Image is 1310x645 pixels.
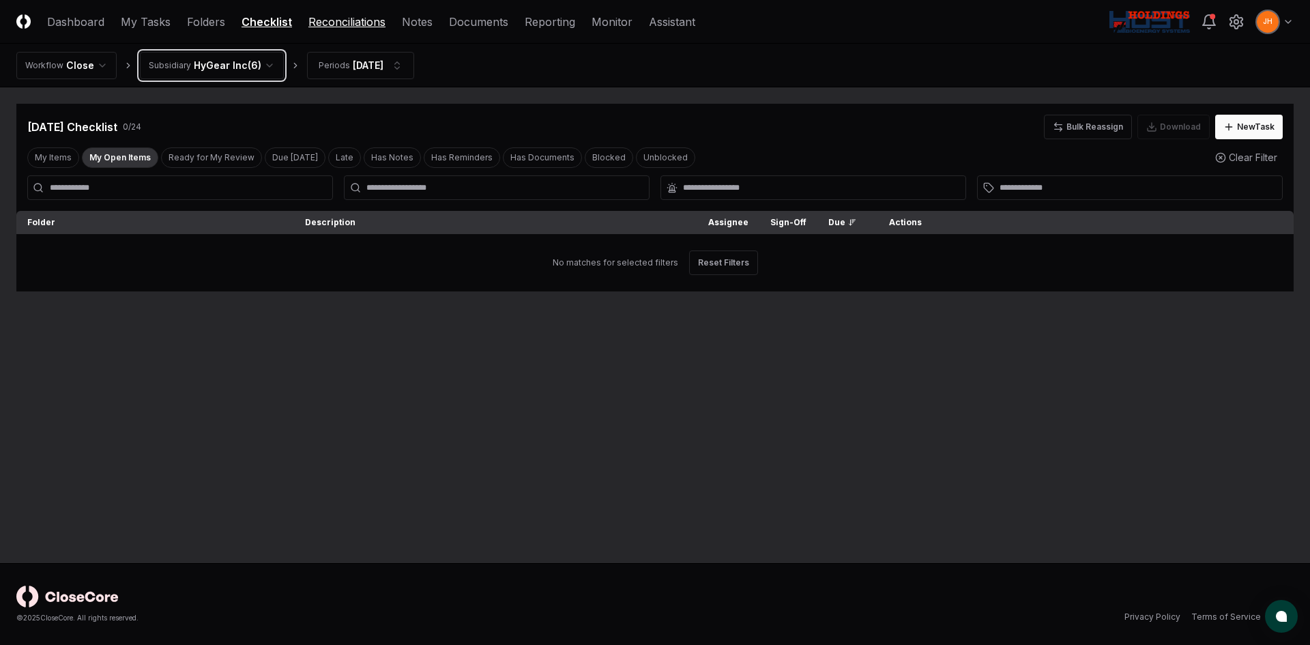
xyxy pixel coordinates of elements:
button: Periods[DATE] [307,52,414,79]
a: Documents [449,14,508,30]
button: Reset Filters [689,250,758,275]
button: Clear Filter [1210,145,1283,170]
a: My Tasks [121,14,171,30]
th: Folder [16,211,294,234]
button: JH [1255,10,1280,34]
button: atlas-launcher [1265,600,1298,633]
button: Unblocked [636,147,695,168]
div: Subsidiary [149,59,191,72]
button: Bulk Reassign [1044,115,1132,139]
button: Has Reminders [424,147,500,168]
nav: breadcrumb [16,52,414,79]
button: Due Today [265,147,325,168]
div: Workflow [25,59,63,72]
a: Checklist [242,14,292,30]
button: Has Notes [364,147,421,168]
button: Ready for My Review [161,147,262,168]
img: logo [16,586,119,607]
div: Due [828,216,856,229]
div: New Task [1237,121,1275,133]
div: © 2025 CloseCore. All rights reserved. [16,613,655,623]
a: Privacy Policy [1124,611,1180,623]
img: Host NA Holdings logo [1109,11,1191,33]
th: Assignee [697,211,759,234]
button: My Items [27,147,79,168]
span: JH [1263,16,1272,27]
button: NewTask [1215,115,1283,139]
a: Assistant [649,14,695,30]
button: My Open Items [82,147,158,168]
div: 0 / 24 [123,121,141,133]
div: Periods [319,59,350,72]
th: Description [294,211,697,234]
div: [DATE] Checklist [27,119,117,135]
div: Actions [878,216,1283,229]
a: Reconciliations [308,14,385,30]
button: Has Documents [503,147,582,168]
img: Logo [16,14,31,29]
a: Dashboard [47,14,104,30]
a: Folders [187,14,225,30]
a: Monitor [592,14,632,30]
button: Late [328,147,361,168]
div: No matches for selected filters [553,257,678,269]
a: Notes [402,14,433,30]
button: Blocked [585,147,633,168]
a: Reporting [525,14,575,30]
div: [DATE] [353,58,383,72]
th: Sign-Off [759,211,817,234]
a: Terms of Service [1191,611,1261,623]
